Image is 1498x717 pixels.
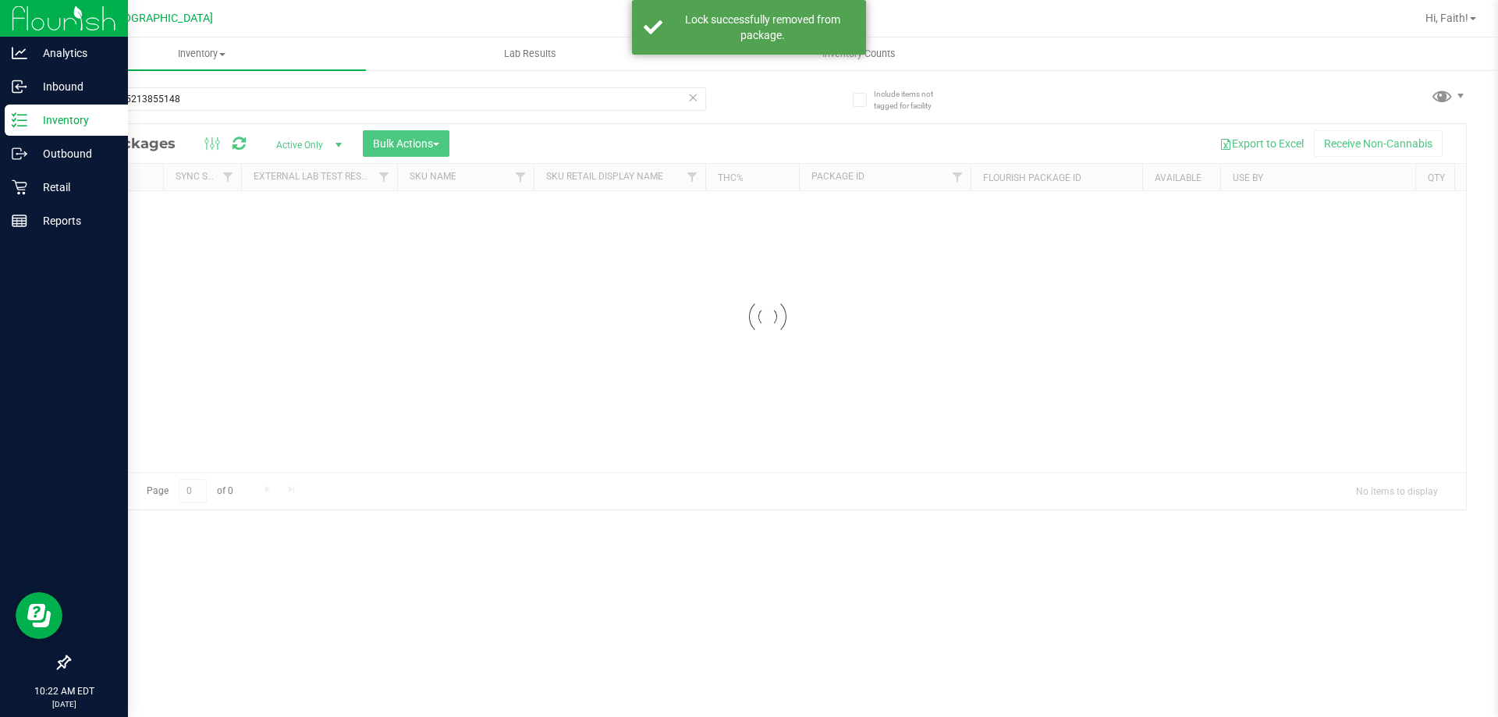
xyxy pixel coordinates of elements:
inline-svg: Outbound [12,146,27,162]
span: Clear [687,87,698,108]
p: Inbound [27,77,121,96]
a: Inventory [37,37,366,70]
span: Hi, Faith! [1425,12,1468,24]
p: Reports [27,211,121,230]
a: Lab Results [366,37,694,70]
span: Lab Results [483,47,577,61]
inline-svg: Inbound [12,79,27,94]
span: [GEOGRAPHIC_DATA] [106,12,213,25]
p: [DATE] [7,698,121,710]
inline-svg: Retail [12,179,27,195]
div: Lock successfully removed from package. [671,12,854,43]
span: Include items not tagged for facility [874,88,952,112]
span: Inventory [37,47,366,61]
p: Analytics [27,44,121,62]
p: Retail [27,178,121,197]
p: Outbound [27,144,121,163]
inline-svg: Inventory [12,112,27,128]
inline-svg: Reports [12,213,27,229]
p: 10:22 AM EDT [7,684,121,698]
input: Search Package ID, Item Name, SKU, Lot or Part Number... [69,87,706,111]
inline-svg: Analytics [12,45,27,61]
iframe: Resource center [16,592,62,639]
p: Inventory [27,111,121,130]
